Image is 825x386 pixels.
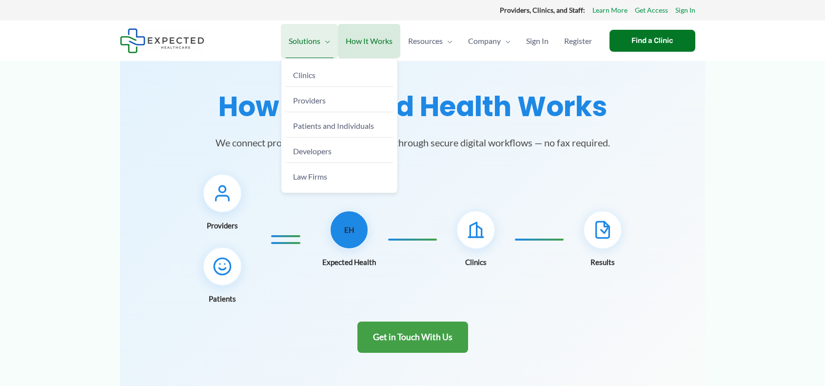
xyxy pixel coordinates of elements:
[357,322,468,353] a: Get in Touch With Us
[120,28,204,53] img: Expected Healthcare Logo - side, dark font, small
[293,70,315,80] span: Clinics
[526,24,549,58] span: Sign In
[443,24,452,58] span: Menu Toggle
[564,24,592,58] span: Register
[209,292,236,305] span: Patients
[465,255,487,269] span: Clinics
[285,114,393,138] a: Patients and Individuals
[609,30,695,52] a: Find a Clinic
[460,24,518,58] a: CompanyMenu Toggle
[408,24,443,58] span: Resources
[207,219,238,232] span: Providers
[518,24,556,58] a: Sign In
[281,24,338,58] a: SolutionsMenu Toggle
[592,4,628,17] a: Learn More
[468,24,501,58] span: Company
[675,4,695,17] a: Sign In
[590,255,615,269] span: Results
[500,6,585,14] strong: Providers, Clinics, and Staff:
[338,24,400,58] a: How It Works
[346,24,393,58] span: How It Works
[635,4,668,17] a: Get Access
[556,24,600,58] a: Register
[285,140,393,163] a: Developers
[320,24,330,58] span: Menu Toggle
[281,24,600,58] nav: Primary Site Navigation
[400,24,460,58] a: ResourcesMenu Toggle
[193,135,632,150] p: We connect providers, patients, and clinics through secure digital workflows — no fax required.
[289,24,320,58] span: Solutions
[285,63,393,87] a: Clinics
[293,172,327,181] span: Law Firms
[285,89,393,112] a: Providers
[285,165,393,188] a: Law Firms
[501,24,511,58] span: Menu Toggle
[322,255,376,269] span: Expected Health
[293,96,326,105] span: Providers
[344,223,354,237] span: EH
[293,146,332,156] span: Developers
[132,90,693,123] h1: How Expected Health Works
[293,121,374,130] span: Patients and Individuals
